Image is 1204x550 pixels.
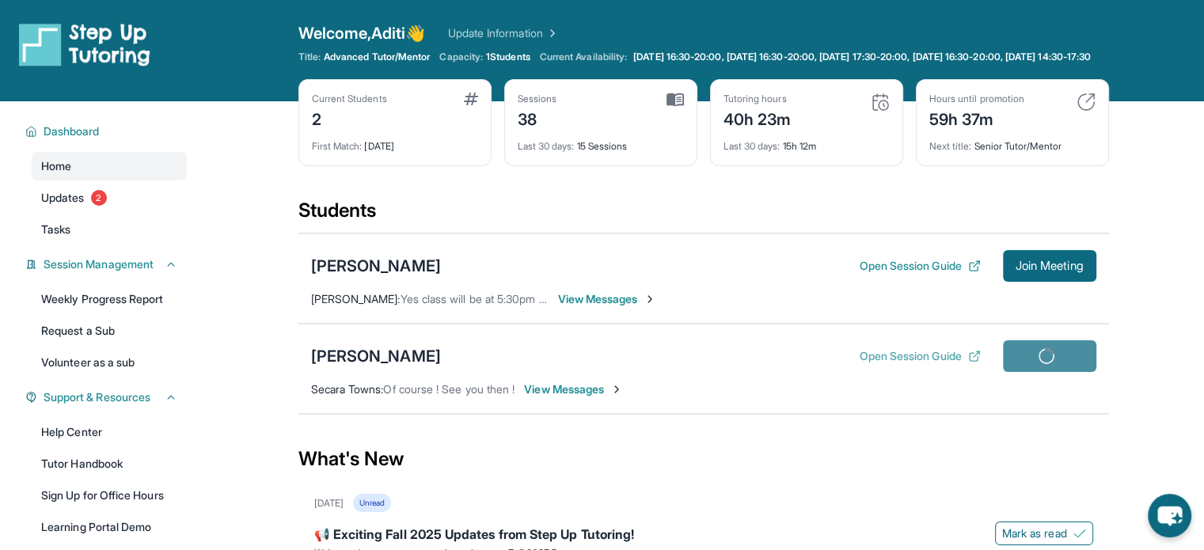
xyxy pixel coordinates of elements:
span: View Messages [558,291,657,307]
span: Advanced Tutor/Mentor [324,51,430,63]
div: 38 [518,105,557,131]
div: Tutoring hours [724,93,792,105]
img: Mark as read [1073,527,1086,540]
span: Current Availability: [540,51,627,63]
a: Tasks [32,215,187,244]
span: Of course ! See you then ! [383,382,515,396]
button: Mark as read [995,522,1093,545]
a: Updates2 [32,184,187,212]
img: card [871,93,890,112]
div: 15 Sessions [518,131,684,153]
img: card [464,93,478,105]
div: 59h 37m [929,105,1024,131]
span: [PERSON_NAME] : [311,292,401,305]
button: chat-button [1148,494,1191,537]
span: View Messages [524,381,623,397]
a: Request a Sub [32,317,187,345]
div: 📢 Exciting Fall 2025 Updates from Step Up Tutoring! [314,525,1093,547]
span: Secara Towns : [311,382,384,396]
span: Support & Resources [44,389,150,405]
div: [PERSON_NAME] [311,345,441,367]
img: card [667,93,684,107]
a: Update Information [448,25,559,41]
button: Open Session Guide [859,258,980,274]
span: First Match : [312,140,363,152]
span: Next title : [929,140,972,152]
a: Sign Up for Office Hours [32,481,187,510]
span: Session Management [44,256,154,272]
button: Session Management [37,256,177,272]
span: [DATE] 16:30-20:00, [DATE] 16:30-20:00, [DATE] 17:30-20:00, [DATE] 16:30-20:00, [DATE] 14:30-17:30 [633,51,1091,63]
img: Chevron-Right [610,383,623,396]
a: Learning Portal Demo [32,513,187,541]
span: 2 [91,190,107,206]
div: [DATE] [314,497,344,510]
div: Sessions [518,93,557,105]
div: Current Students [312,93,387,105]
div: Students [298,198,1109,233]
a: Weekly Progress Report [32,285,187,313]
div: Unread [353,494,391,512]
button: Join Meeting [1003,250,1096,282]
span: Last 30 days : [518,140,575,152]
a: Help Center [32,418,187,446]
span: Join Meeting [1016,261,1084,271]
span: Mark as read [1002,525,1067,541]
div: [PERSON_NAME] [311,255,441,277]
div: Hours until promotion [929,93,1024,105]
a: Volunteer as a sub [32,348,187,377]
img: card [1077,93,1096,112]
button: Support & Resources [37,389,177,405]
div: [DATE] [312,131,478,153]
span: 1 Students [486,51,530,63]
button: Open Session Guide [859,348,980,364]
span: Last 30 days : [724,140,781,152]
div: 40h 23m [724,105,792,131]
div: 2 [312,105,387,131]
div: Senior Tutor/Mentor [929,131,1096,153]
span: Home [41,158,71,174]
img: logo [19,22,150,66]
span: Yes class will be at 5:30pm [DATE] [401,292,573,305]
img: Chevron-Right [644,293,656,305]
span: Tasks [41,222,70,237]
img: Chevron Right [543,25,559,41]
span: Updates [41,190,85,206]
span: Capacity: [439,51,483,63]
a: Home [32,152,187,180]
span: Title: [298,51,321,63]
div: 15h 12m [724,131,890,153]
button: Dashboard [37,123,177,139]
a: [DATE] 16:30-20:00, [DATE] 16:30-20:00, [DATE] 17:30-20:00, [DATE] 16:30-20:00, [DATE] 14:30-17:30 [630,51,1094,63]
div: What's New [298,424,1109,494]
span: Dashboard [44,123,100,139]
a: Tutor Handbook [32,449,187,478]
span: Welcome, Aditi 👋 [298,22,426,44]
